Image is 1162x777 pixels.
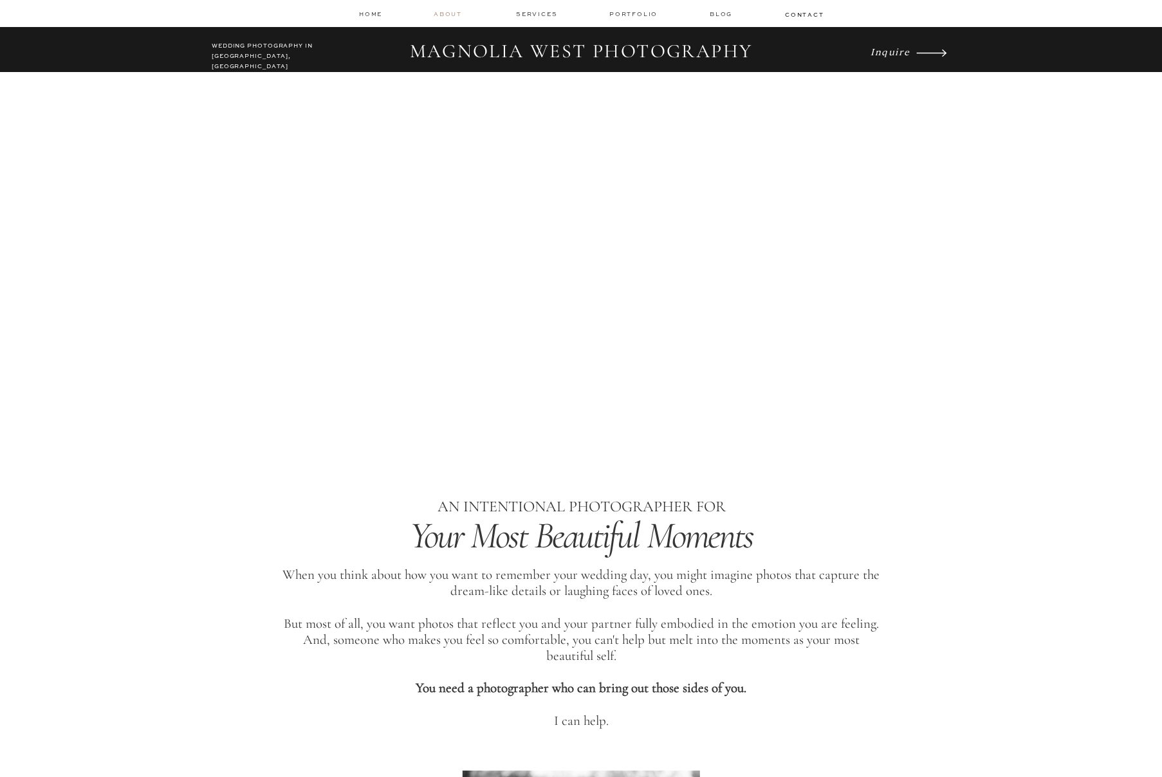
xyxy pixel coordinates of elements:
h1: Los Angeles Wedding Photographer [335,393,828,419]
p: When you think about how you want to remember your wedding day, you might imagine photos that cap... [282,567,880,736]
h2: MAGNOLIA WEST PHOTOGRAPHY [401,40,761,64]
a: Blog [710,10,735,19]
i: Timeless Images & an Unparalleled Experience [311,327,850,373]
a: contact [785,10,822,18]
i: Inquire [871,45,910,57]
a: services [516,10,559,18]
a: about [434,10,466,19]
a: Portfolio [609,10,660,19]
a: home [359,10,383,18]
h2: WEDDING PHOTOGRAPHY IN [GEOGRAPHIC_DATA], [GEOGRAPHIC_DATA] [212,41,326,64]
i: Your Most Beautiful Moments [410,513,753,558]
b: You need a photographer who can bring out those sides of you. [416,680,746,696]
a: Inquire [871,42,913,60]
p: AN INTENTIONAL PHOTOGRAPHER FOR [334,495,829,520]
